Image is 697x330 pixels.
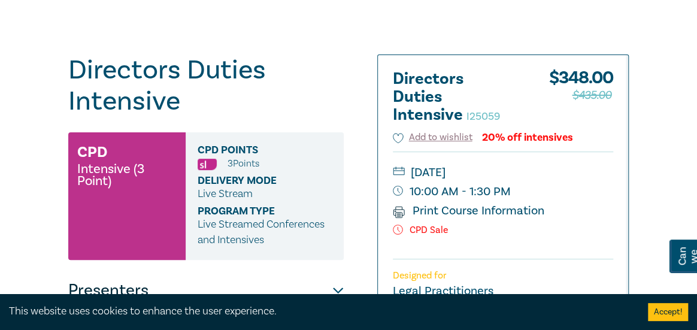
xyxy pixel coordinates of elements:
[482,132,573,143] div: 20% off intensives
[228,156,259,171] li: 3 Point s
[198,217,332,248] p: Live Streamed Conferences and Intensives
[466,110,500,123] small: I25059
[68,55,344,117] h1: Directors Duties Intensive
[393,70,525,124] h2: Directors Duties Intensive
[393,225,613,236] p: CPD Sale
[572,86,611,105] span: $435.00
[548,70,613,130] div: $ 348.00
[648,303,688,321] button: Accept cookies
[77,163,177,187] small: Intensive (3 Point)
[198,144,308,156] span: CPD Points
[393,203,544,219] a: Print Course Information
[393,182,613,201] small: 10:00 AM - 1:30 PM
[198,187,253,201] span: Live Stream
[198,159,217,170] img: Substantive Law
[9,304,630,319] div: This website uses cookies to enhance the user experience.
[198,175,308,186] span: Delivery Mode
[393,163,613,182] small: [DATE]
[198,205,308,217] span: Program type
[77,141,107,163] h3: CPD
[393,283,493,299] small: Legal Practitioners
[393,131,472,144] button: Add to wishlist
[393,270,613,281] p: Designed for
[68,273,344,308] button: Presenters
